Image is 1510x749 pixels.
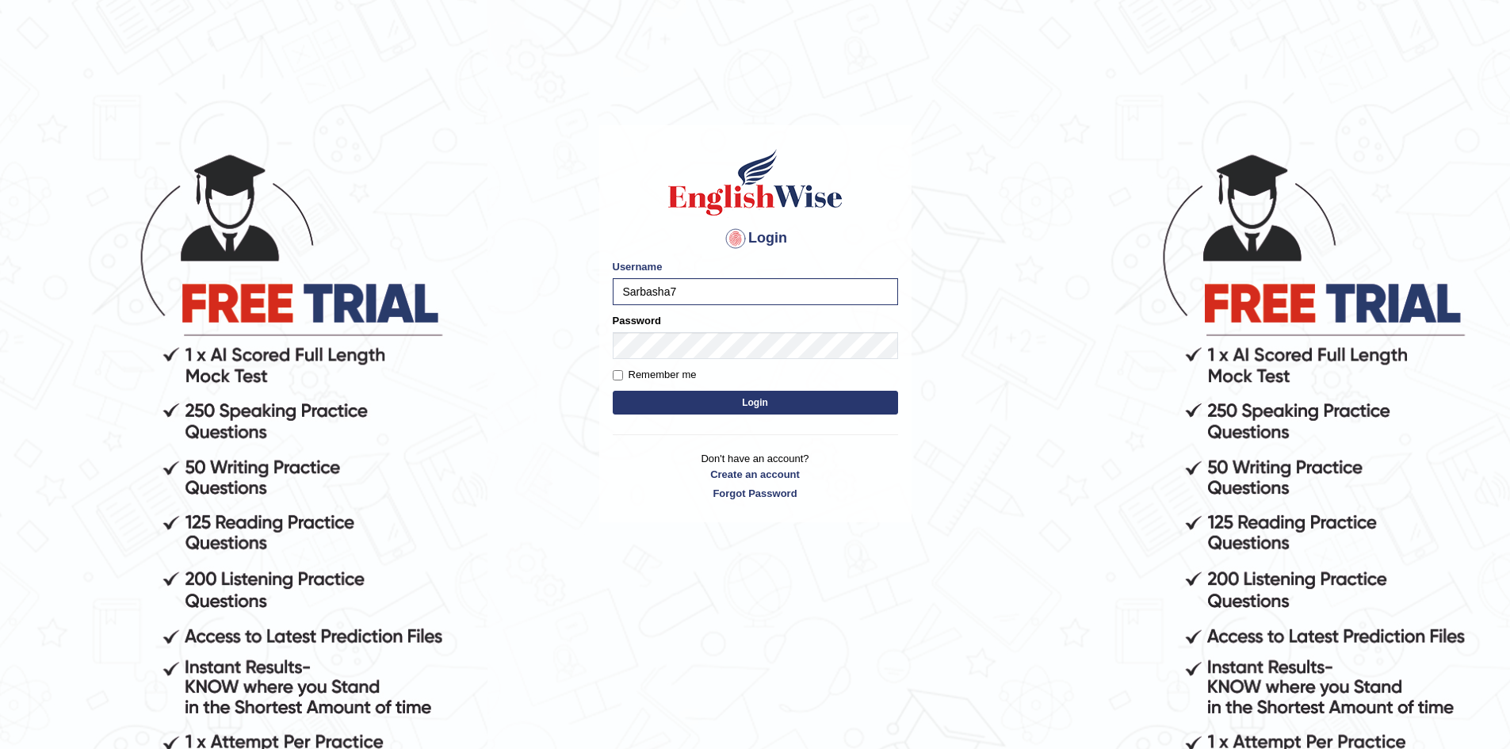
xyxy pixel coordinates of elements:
label: Username [613,259,663,274]
p: Don't have an account? [613,451,898,500]
a: Forgot Password [613,486,898,501]
img: Logo of English Wise sign in for intelligent practice with AI [665,147,846,218]
label: Password [613,313,661,328]
h4: Login [613,226,898,251]
a: Create an account [613,467,898,482]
